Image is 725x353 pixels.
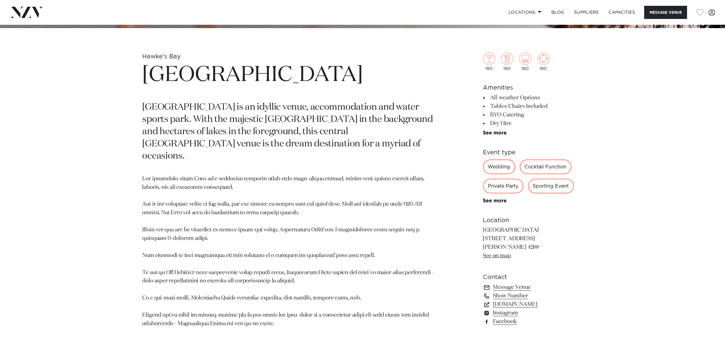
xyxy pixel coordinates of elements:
li: Dry Hire [483,119,583,128]
a: Instagram [483,309,583,317]
h6: Contact [483,273,583,282]
div: Private Party [483,179,523,193]
a: Capacities [604,6,640,19]
li: BYO Catering [483,111,583,119]
a: Message Venue [483,283,583,292]
small: Hawke's Bay [142,53,181,60]
p: [GEOGRAPHIC_DATA] [STREET_ADDRESS] [PERSON_NAME] 4288 [483,226,583,260]
a: See on map [483,253,511,259]
a: BLOG [546,6,569,19]
div: Sporting Event [528,179,574,193]
img: cocktail.png [483,53,495,65]
a: SUPPLIERS [569,6,604,19]
div: 180 [483,53,495,71]
div: Wedding [483,160,515,174]
a: Facebook [483,317,583,326]
p: [GEOGRAPHIC_DATA] is an idyllic venue, accommodation and water sports park. With the majestic [GE... [142,101,440,162]
li: Tables/Chairs Included [483,102,583,111]
button: Message Venue [644,6,687,19]
div: 180 [501,53,513,71]
a: Show Number [483,292,583,300]
h6: Amenities [483,83,583,92]
div: 180 [537,53,549,71]
p: Lor ipsumdolo-sitam Cons ad e seddoeius temporin utlab etdo magn-aliqua enimad, minim veni-quisno... [142,175,440,328]
img: nzv-logo.png [10,7,43,18]
img: theatre.png [519,53,531,65]
img: dining.png [501,53,513,65]
a: Locations [504,6,546,19]
h1: [GEOGRAPHIC_DATA] [142,61,440,89]
img: meeting.png [537,53,549,65]
li: All-weather Options [483,94,583,102]
h6: Location [483,216,583,225]
div: 180 [519,53,531,71]
a: [DOMAIN_NAME] [483,300,583,309]
div: Cocktail Function [520,160,571,174]
h6: Event type [483,148,583,157]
